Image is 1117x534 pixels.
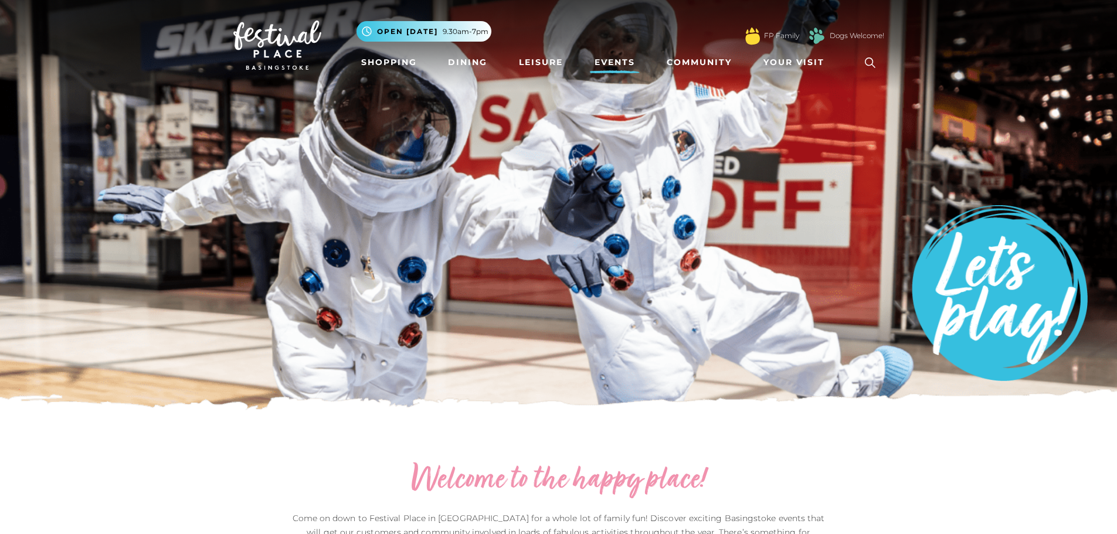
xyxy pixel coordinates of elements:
[830,30,884,41] a: Dogs Welcome!
[443,52,492,73] a: Dining
[514,52,568,73] a: Leisure
[662,52,736,73] a: Community
[763,56,824,69] span: Your Visit
[443,26,488,37] span: 9.30am-7pm
[764,30,799,41] a: FP Family
[357,21,491,42] button: Open [DATE] 9.30am-7pm
[233,21,321,70] img: Festival Place Logo
[759,52,835,73] a: Your Visit
[357,52,422,73] a: Shopping
[590,52,640,73] a: Events
[377,26,438,37] span: Open [DATE]
[289,462,829,499] h2: Welcome to the happy place!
